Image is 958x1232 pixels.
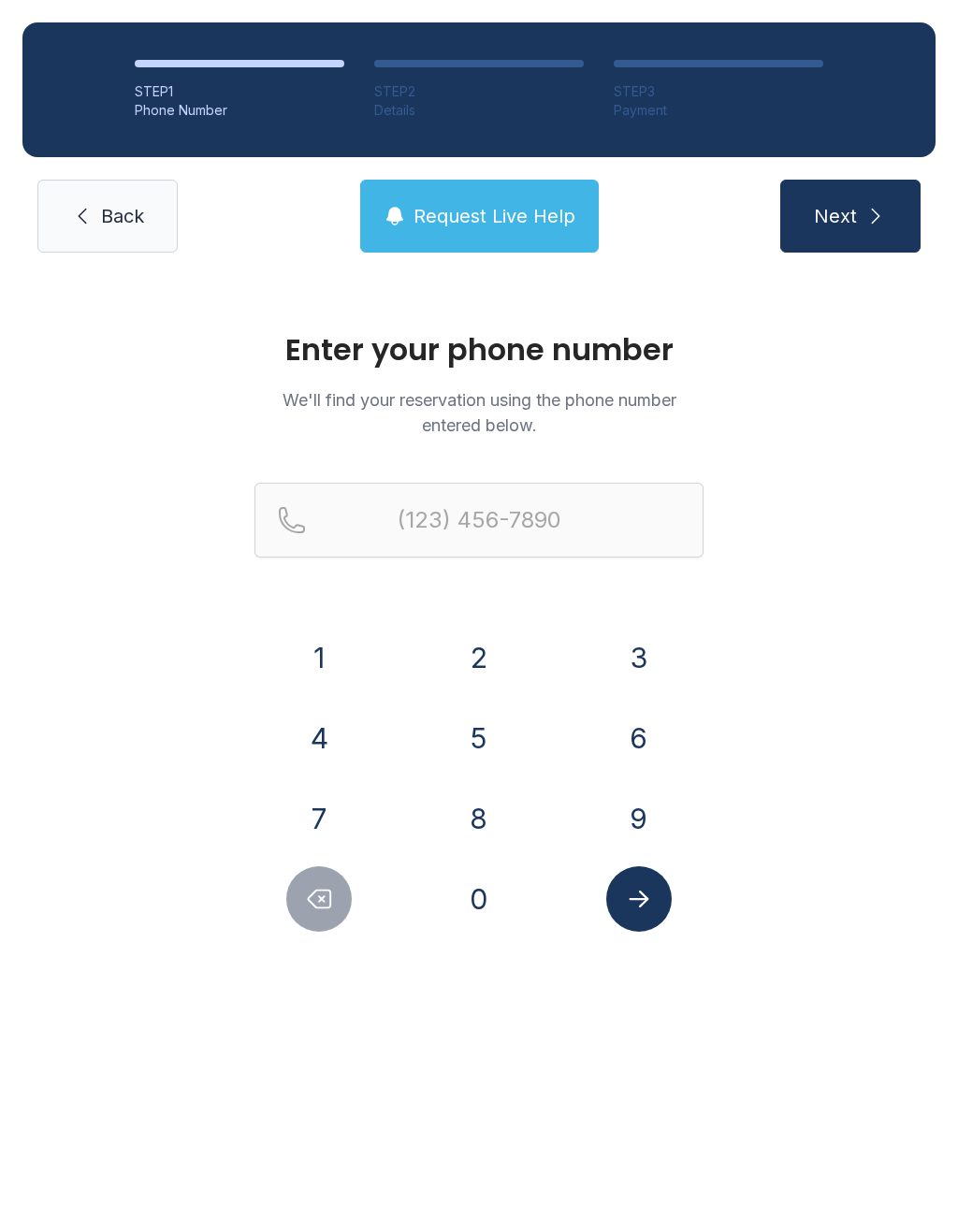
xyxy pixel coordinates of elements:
[814,203,857,229] span: Next
[446,705,512,771] button: 5
[286,705,352,771] button: 4
[135,82,344,101] div: STEP 1
[254,335,704,365] h1: Enter your phone number
[101,203,144,229] span: Back
[286,625,352,690] button: 1
[286,866,352,932] button: Delete number
[374,82,584,101] div: STEP 2
[446,866,512,932] button: 0
[606,625,672,690] button: 3
[606,705,672,771] button: 6
[446,625,512,690] button: 2
[254,387,704,438] p: We'll find your reservation using the phone number entered below.
[254,483,704,558] input: Reservation phone number
[606,866,672,932] button: Submit lookup form
[614,82,823,101] div: STEP 3
[135,101,344,120] div: Phone Number
[414,203,575,229] span: Request Live Help
[446,786,512,851] button: 8
[374,101,584,120] div: Details
[614,101,823,120] div: Payment
[286,786,352,851] button: 7
[606,786,672,851] button: 9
